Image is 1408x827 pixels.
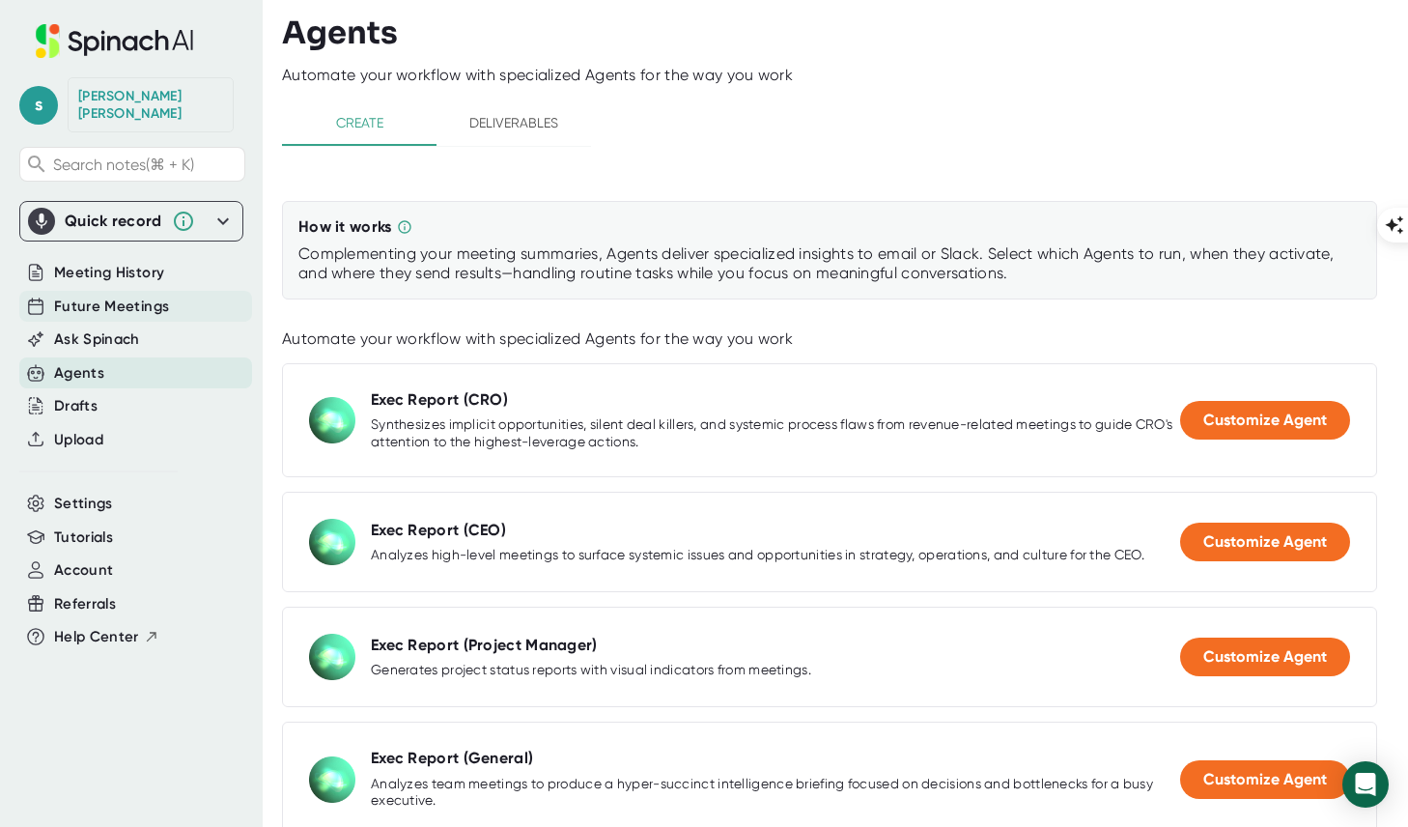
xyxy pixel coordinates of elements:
button: Customize Agent [1180,760,1350,799]
div: Open Intercom Messenger [1342,761,1389,808]
img: Exec Report (Project Manager) [309,634,355,680]
div: Exec Report (General) [371,749,533,768]
span: Deliverables [448,111,579,135]
button: Ask Spinach [54,328,140,351]
span: s [19,86,58,125]
span: Create [294,111,425,135]
div: Shelby Bruce [78,88,223,122]
button: Customize Agent [1180,523,1350,561]
img: Exec Report (CRO) [309,397,355,443]
div: Analyzes team meetings to produce a hyper-succinct intelligence briefing focused on decisions and... [371,776,1180,810]
span: Customize Agent [1203,411,1327,429]
button: Customize Agent [1180,401,1350,440]
div: Complementing your meeting summaries, Agents deliver specialized insights to email or Slack. Sele... [298,244,1361,283]
h3: Agents [282,14,398,51]
span: Customize Agent [1203,532,1327,551]
div: Exec Report (Project Manager) [371,636,598,655]
div: Quick record [65,212,162,231]
img: Exec Report (CEO) [309,519,355,565]
div: Quick record [28,202,235,241]
span: Customize Agent [1203,770,1327,788]
button: Future Meetings [54,296,169,318]
div: Synthesizes implicit opportunities, silent deal killers, and systemic process flaws from revenue-... [371,416,1180,450]
button: Meeting History [54,262,164,284]
div: Exec Report (CEO) [371,521,506,540]
button: Upload [54,429,103,451]
button: Drafts [54,395,98,417]
img: Exec Report (General) [309,756,355,803]
div: How it works [298,217,392,237]
div: Analyzes high-level meetings to surface systemic issues and opportunities in strategy, operations... [371,547,1144,564]
button: Account [54,559,113,582]
div: Exec Report (CRO) [371,390,508,410]
button: Referrals [54,593,116,615]
span: Customize Agent [1203,647,1327,666]
div: Automate your workflow with specialized Agents for the way you work [282,66,1408,85]
button: Help Center [54,626,159,648]
button: Tutorials [54,527,113,549]
svg: Complementing your meeting summaries, Agents deliver specialized insights to email or Slack. Sele... [397,219,412,235]
button: Customize Agent [1180,638,1350,676]
span: Help Center [54,626,139,648]
div: Automate your workflow with specialized Agents for the way you work [282,329,1377,349]
button: Agents [54,362,104,385]
div: Generates project status reports with visual indicators from meetings. [371,662,811,679]
span: Search notes (⌘ + K) [53,156,194,174]
button: Settings [54,493,113,515]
